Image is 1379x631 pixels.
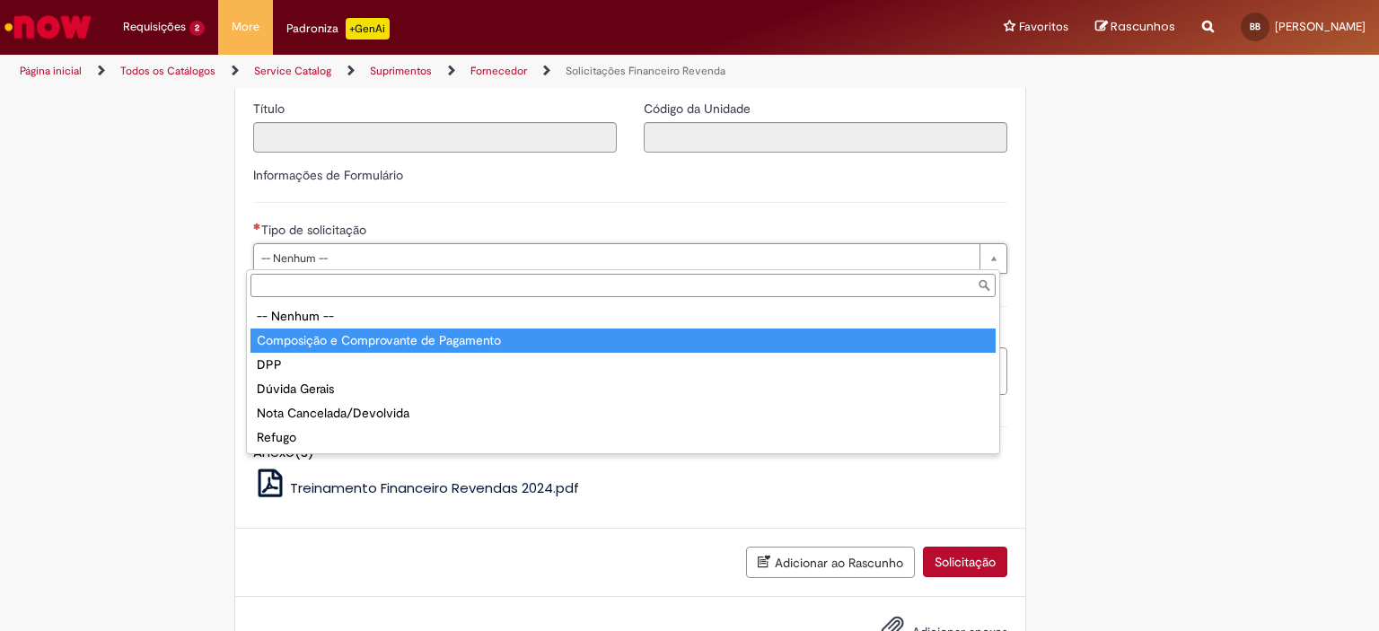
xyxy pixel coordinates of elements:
ul: Tipo de solicitação [247,301,999,453]
div: Refugo [250,425,996,450]
div: -- Nenhum -- [250,304,996,329]
div: Dúvida Gerais [250,377,996,401]
div: Composição e Comprovante de Pagamento [250,329,996,353]
div: DPP [250,353,996,377]
div: Nota Cancelada/Devolvida [250,401,996,425]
